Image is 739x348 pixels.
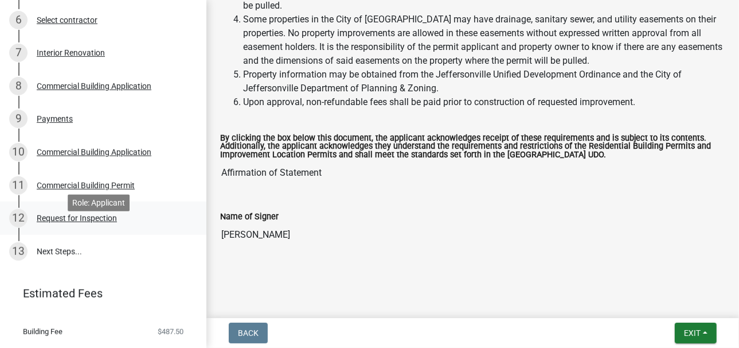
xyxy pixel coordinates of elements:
[9,110,28,128] div: 9
[37,115,73,123] div: Payments
[9,242,28,261] div: 13
[243,13,725,68] li: Some properties in the City of [GEOGRAPHIC_DATA] may have drainage, sanitary sewer, and utility e...
[37,181,135,190] div: Commercial Building Permit
[9,176,28,195] div: 11
[9,11,28,29] div: 6
[238,328,259,338] span: Back
[9,282,188,305] a: Estimated Fees
[37,148,151,156] div: Commercial Building Application
[9,143,28,161] div: 10
[68,194,130,211] div: Role: Applicant
[220,134,725,159] label: By clicking the box below this document, the applicant acknowledges receipt of these requirements...
[37,214,117,222] div: Request for Inspection
[9,77,28,95] div: 8
[37,82,151,90] div: Commercial Building Application
[684,328,701,338] span: Exit
[675,323,717,343] button: Exit
[243,95,725,109] li: Upon approval, non-refundable fees shall be paid prior to construction of requested improvement.
[220,213,279,221] label: Name of Signer
[158,328,183,335] span: $487.50
[229,323,268,343] button: Back
[9,209,28,227] div: 12
[37,49,105,57] div: Interior Renovation
[9,44,28,62] div: 7
[243,68,725,95] li: Property information may be obtained from the Jeffersonville Unified Development Ordinance and th...
[23,328,62,335] span: Building Fee
[37,16,97,24] div: Select contractor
